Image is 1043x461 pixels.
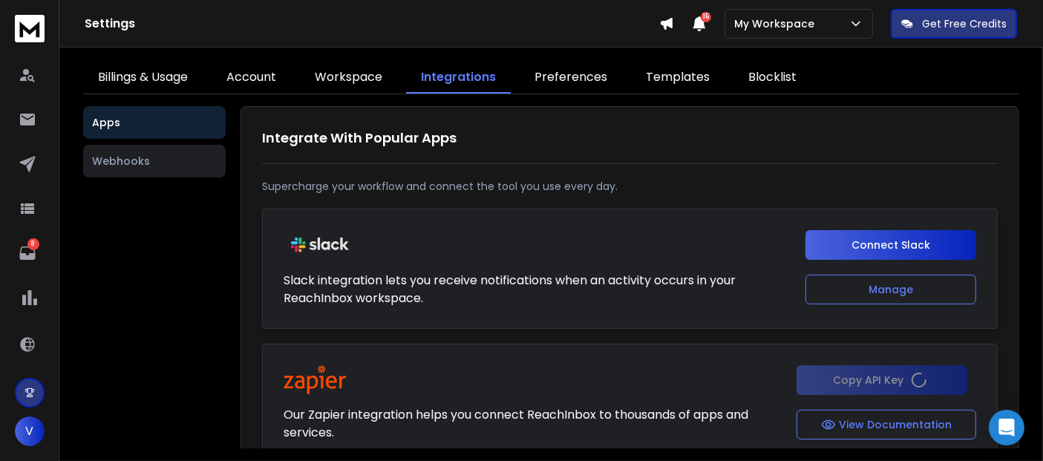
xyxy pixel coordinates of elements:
h1: Integrate With Popular Apps [262,128,998,148]
a: 8 [13,238,42,268]
a: Billings & Usage [83,62,203,94]
p: Supercharge your workflow and connect the tool you use every day. [262,179,998,194]
a: Integrations [406,62,511,94]
p: My Workspace [734,16,820,31]
button: Apps [83,106,226,139]
button: Webhooks [83,145,226,177]
p: Our Zapier integration helps you connect ReachInbox to thousands of apps and services. [284,406,782,442]
a: Blocklist [733,62,811,94]
a: Templates [631,62,725,94]
a: Workspace [300,62,397,94]
p: Slack integration lets you receive notifications when an activity occurs in your ReachInbox works... [284,272,791,307]
button: Get Free Credits [891,9,1017,39]
span: 15 [701,12,711,22]
a: Account [212,62,291,94]
div: Open Intercom Messenger [989,410,1024,445]
button: Connect Slack [805,230,976,260]
button: View Documentation [797,410,976,439]
p: 8 [27,238,39,250]
h1: Settings [85,15,659,33]
a: Preferences [520,62,622,94]
button: Manage [805,275,976,304]
button: V [15,416,45,446]
img: logo [15,15,45,42]
p: Get Free Credits [922,16,1007,31]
